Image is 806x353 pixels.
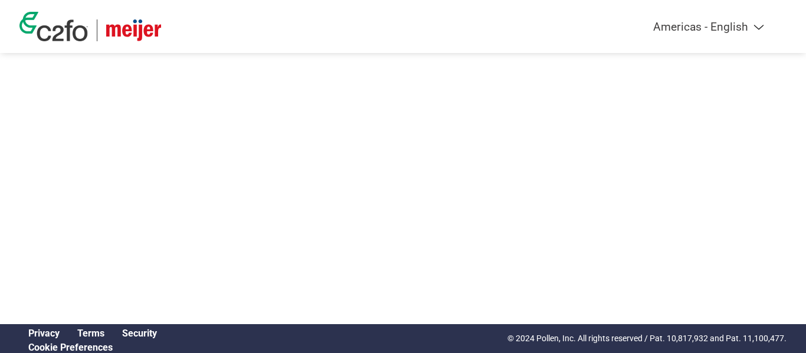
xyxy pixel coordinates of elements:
a: Cookie Preferences, opens a dedicated popup modal window [28,342,113,353]
a: Privacy [28,328,60,339]
img: c2fo logo [19,12,88,41]
a: Terms [77,328,104,339]
a: Security [122,328,157,339]
p: © 2024 Pollen, Inc. All rights reserved / Pat. 10,817,932 and Pat. 11,100,477. [507,332,787,345]
div: Open Cookie Preferences Modal [19,342,166,353]
img: Meijer [106,19,161,41]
